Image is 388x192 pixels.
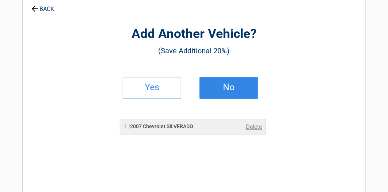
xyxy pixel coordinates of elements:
[124,123,130,130] span: 1 |
[130,85,174,90] h2: Yes
[63,45,325,57] h3: (Save Additional 20%)
[207,85,250,90] h2: No
[124,123,193,130] h2: 2007 Chevrolet SILVERADO
[63,26,325,43] h2: Add Another Vehicle?
[246,123,262,131] a: Delete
